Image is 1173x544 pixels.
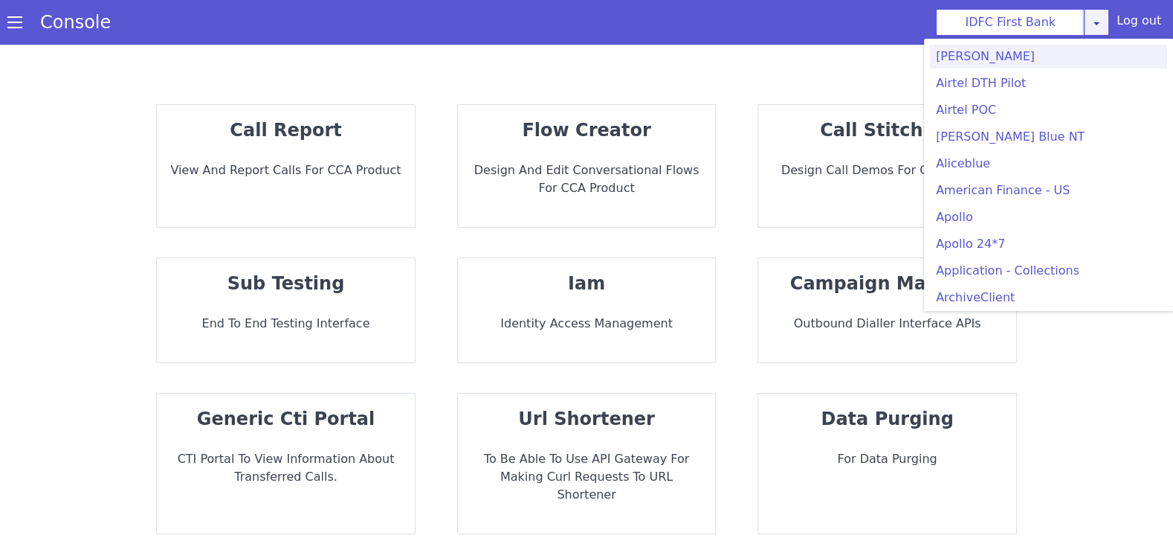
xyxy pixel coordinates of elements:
a: ArchiveClient [930,286,1167,310]
a: Console [22,12,129,33]
p: Identity Access Management [470,315,704,333]
strong: data purging [821,409,953,429]
a: Airtel DTH Pilot [930,71,1167,95]
a: [PERSON_NAME] [930,45,1167,68]
strong: url shortener [518,409,655,429]
strong: call report [230,120,341,141]
strong: generic cti portal [197,409,375,429]
div: Log out [1117,12,1161,36]
strong: sub testing [227,273,345,294]
strong: call stitching [820,120,954,141]
button: IDFC First Bank [936,9,1085,36]
strong: flow creator [522,120,650,141]
p: End to End Testing Interface [169,315,403,333]
p: For data purging [770,450,1004,468]
a: Airtel POC [930,98,1167,122]
p: CTI portal to view information about transferred Calls. [169,450,403,486]
a: Application - Collections [930,259,1167,283]
p: Outbound dialler interface APIs [770,315,1004,333]
a: Aliceblue [930,152,1167,176]
p: Design and Edit Conversational flows for CCA Product [470,161,704,197]
strong: campaign manager [790,273,985,294]
a: [PERSON_NAME] Blue NT [930,125,1167,149]
p: View and report calls for CCA Product [169,161,403,179]
strong: iam [568,273,605,294]
p: Design call demos for CCA Product [770,161,1004,179]
a: Apollo 24*7 [930,232,1167,256]
a: Apollo [930,205,1167,229]
p: To be able to use API Gateway for making curl requests to URL Shortener [470,450,704,504]
a: American Finance - US [930,179,1167,202]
